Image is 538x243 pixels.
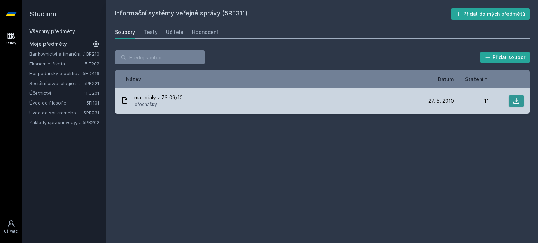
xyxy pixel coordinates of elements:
[465,76,483,83] span: Stažení
[83,71,99,76] a: 5HD416
[192,29,218,36] div: Hodnocení
[166,25,184,39] a: Učitelé
[480,52,530,63] button: Přidat soubor
[83,120,99,125] a: 5PR202
[83,110,99,115] a: 5PR231
[115,50,205,64] input: Hledej soubor
[29,60,85,67] a: Ekonomie života
[29,41,67,48] span: Moje předměty
[29,50,84,57] a: Bankovnictví a finanční instituce
[144,29,158,36] div: Testy
[29,90,84,97] a: Účetnictví I.
[84,51,99,57] a: 1BP210
[4,229,19,234] div: Uživatel
[86,100,99,106] a: 5FI101
[1,28,21,49] a: Study
[6,41,16,46] div: Study
[29,80,83,87] a: Sociální psychologie správy
[428,98,454,105] span: 27. 5. 2010
[29,70,83,77] a: Hospodářský a politický vývoj Evropy ve 20.století
[29,119,83,126] a: Základy správní vědy,správního práva a organizace veř.správy
[438,76,454,83] button: Datum
[465,76,489,83] button: Stažení
[84,90,99,96] a: 1FU201
[83,80,99,86] a: 5PR221
[115,29,135,36] div: Soubory
[29,99,86,106] a: Úvod do filosofie
[144,25,158,39] a: Testy
[115,25,135,39] a: Soubory
[134,94,183,101] span: materiály z ZS 09/10
[85,61,99,66] a: 5IE202
[454,98,489,105] div: 11
[115,8,451,20] h2: Informační systémy veřejné správy (5RE311)
[166,29,184,36] div: Učitelé
[29,28,75,34] a: Všechny předměty
[192,25,218,39] a: Hodnocení
[134,101,183,108] span: přednášky
[1,216,21,237] a: Uživatel
[29,109,83,116] a: Úvod do soukromého práva II
[451,8,530,20] button: Přidat do mých předmětů
[126,76,141,83] button: Název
